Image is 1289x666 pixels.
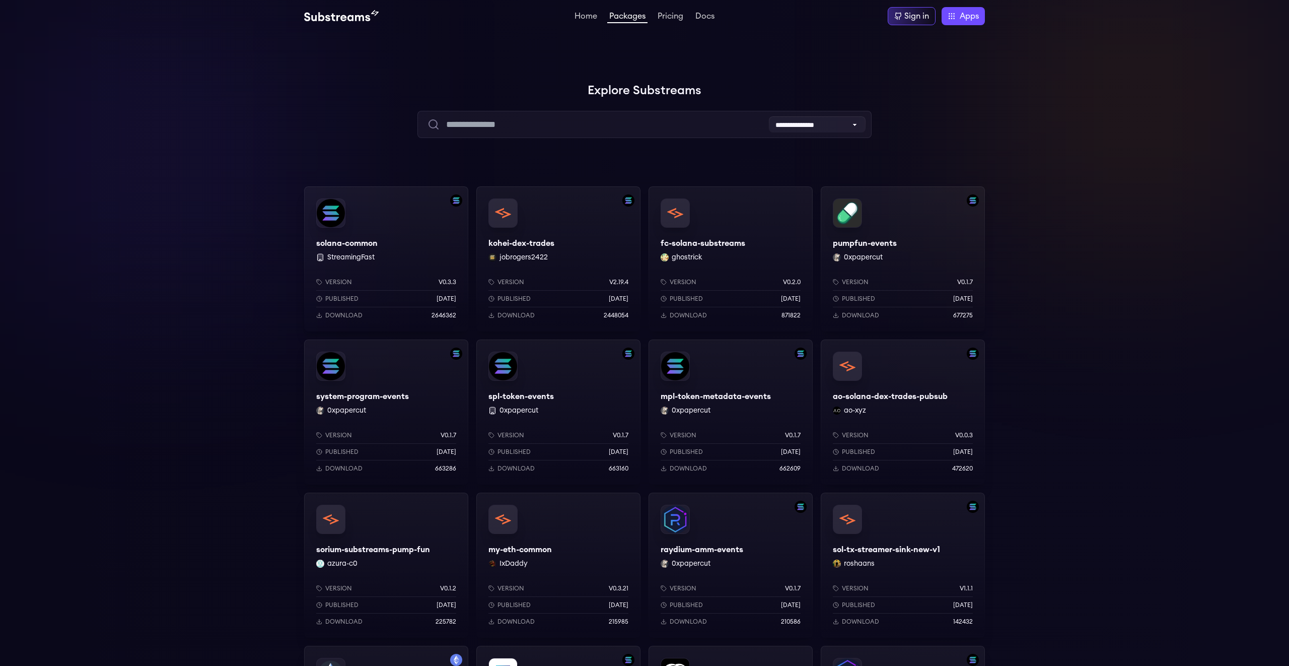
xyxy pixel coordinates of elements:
[497,295,531,303] p: Published
[327,559,357,569] button: azura-c0
[967,194,979,207] img: Filter by solana network
[842,618,879,626] p: Download
[497,618,535,626] p: Download
[670,431,696,439] p: Version
[437,448,456,456] p: [DATE]
[842,311,879,319] p: Download
[821,340,985,485] a: Filter by solana networkao-solana-dex-trades-pubsubao-solana-dex-trades-pubsubao-xyz ao-xyzVersio...
[325,448,359,456] p: Published
[672,406,710,416] button: 0xpapercut
[821,493,985,638] a: Filter by solana networksol-tx-streamer-sink-new-v1sol-tx-streamer-sink-new-v1roshaans roshaansVe...
[609,584,628,592] p: v0.3.21
[904,10,929,22] div: Sign in
[785,584,801,592] p: v0.1.7
[672,252,702,262] button: ghostrick
[842,584,869,592] p: Version
[439,278,456,286] p: v0.3.3
[476,340,640,485] a: Filter by solana networkspl-token-eventsspl-token-events 0xpapercutVersionv0.1.7Published[DATE]Do...
[304,10,379,22] img: Substream's logo
[795,348,807,360] img: Filter by solana network
[785,431,801,439] p: v0.1.7
[670,584,696,592] p: Version
[450,194,462,207] img: Filter by solana network
[967,501,979,513] img: Filter by solana network
[844,559,875,569] button: roshaans
[325,584,352,592] p: Version
[670,448,703,456] p: Published
[476,493,640,638] a: my-eth-commonmy-eth-commonIxDaddy IxDaddyVersionv0.3.21Published[DATE]Download215985
[953,311,973,319] p: 677275
[609,278,628,286] p: v2.19.4
[622,654,634,666] img: Filter by solana network
[613,431,628,439] p: v0.1.7
[622,194,634,207] img: Filter by solana network
[441,431,456,439] p: v0.1.7
[649,186,813,331] a: fc-solana-substreamsfc-solana-substreamsghostrick ghostrickVersionv0.2.0Published[DATE]Download87...
[953,295,973,303] p: [DATE]
[783,278,801,286] p: v0.2.0
[327,252,375,262] button: StreamingFast
[656,12,685,22] a: Pricing
[781,618,801,626] p: 210586
[781,601,801,609] p: [DATE]
[450,348,462,360] img: Filter by solana network
[953,448,973,456] p: [DATE]
[842,448,875,456] p: Published
[497,431,524,439] p: Version
[436,618,456,626] p: 225782
[497,584,524,592] p: Version
[325,431,352,439] p: Version
[967,654,979,666] img: Filter by solana network
[476,186,640,331] a: Filter by solana networkkohei-dex-tradeskohei-dex-tradesjobrogers2422 jobrogers2422Versionv2.19.4...
[304,493,468,638] a: sorium-substreams-pump-funsorium-substreams-pump-funazura-c0 azura-c0Versionv0.1.2Published[DATE]...
[327,406,366,416] button: 0xpapercut
[821,186,985,331] a: Filter by solana networkpumpfun-eventspumpfun-events0xpapercut 0xpapercutVersionv0.1.7Published[D...
[955,431,973,439] p: v0.0.3
[572,12,599,22] a: Home
[432,311,456,319] p: 2646362
[497,601,531,609] p: Published
[497,311,535,319] p: Download
[497,464,535,473] p: Download
[957,278,973,286] p: v0.1.7
[609,295,628,303] p: [DATE]
[781,311,801,319] p: 871822
[670,618,707,626] p: Download
[325,278,352,286] p: Version
[670,311,707,319] p: Download
[450,654,462,666] img: Filter by mainnet network
[953,601,973,609] p: [DATE]
[888,7,936,25] a: Sign in
[304,340,468,485] a: Filter by solana networksystem-program-eventssystem-program-events0xpapercut 0xpapercutVersionv0....
[649,493,813,638] a: Filter by solana networkraydium-amm-eventsraydium-amm-events0xpapercut 0xpapercutVersionv0.1.7Pub...
[325,295,359,303] p: Published
[609,618,628,626] p: 215985
[781,295,801,303] p: [DATE]
[795,501,807,513] img: Filter by solana network
[497,448,531,456] p: Published
[779,464,801,473] p: 662609
[437,295,456,303] p: [DATE]
[670,295,703,303] p: Published
[325,618,363,626] p: Download
[842,601,875,609] p: Published
[960,10,979,22] span: Apps
[967,348,979,360] img: Filter by solana network
[604,311,628,319] p: 2448054
[842,278,869,286] p: Version
[953,618,973,626] p: 142432
[842,464,879,473] p: Download
[693,12,717,22] a: Docs
[622,348,634,360] img: Filter by solana network
[499,406,538,416] button: 0xpapercut
[609,448,628,456] p: [DATE]
[609,601,628,609] p: [DATE]
[325,464,363,473] p: Download
[499,252,548,262] button: jobrogers2422
[670,278,696,286] p: Version
[304,186,468,331] a: Filter by solana networksolana-commonsolana-common StreamingFastVersionv0.3.3Published[DATE]Downl...
[670,601,703,609] p: Published
[960,584,973,592] p: v1.1.1
[952,464,973,473] p: 472620
[649,340,813,485] a: Filter by solana networkmpl-token-metadata-eventsmpl-token-metadata-events0xpapercut 0xpapercutVe...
